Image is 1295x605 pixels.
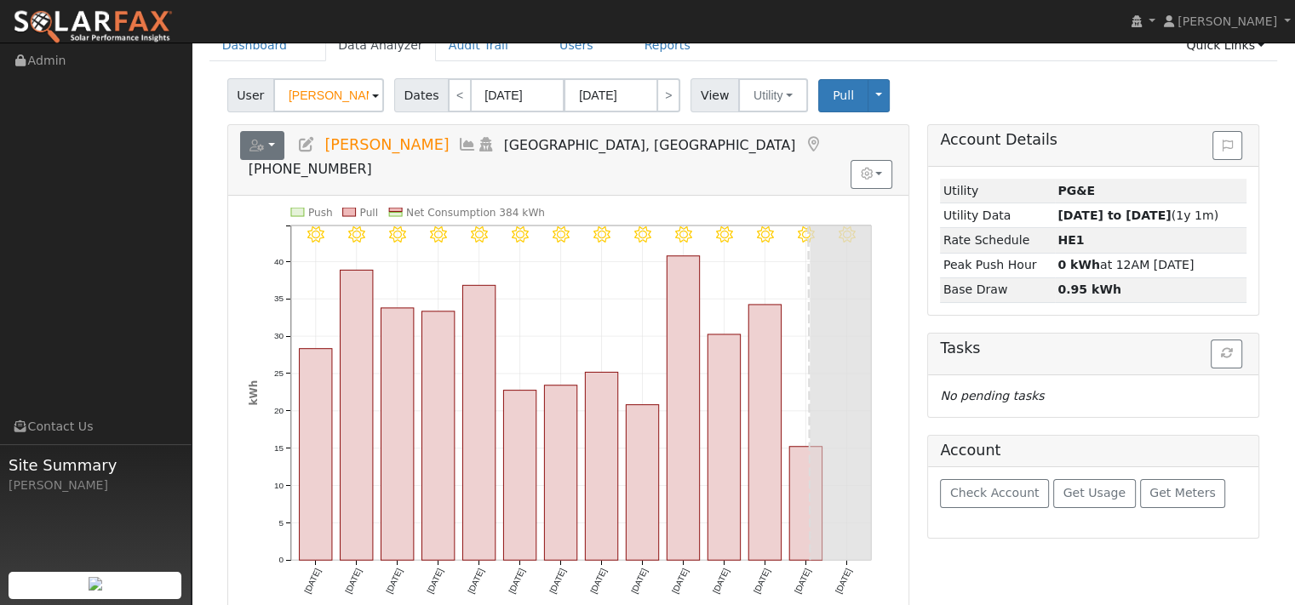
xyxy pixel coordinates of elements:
rect: onclick="" [748,305,781,560]
h5: Account Details [940,131,1246,149]
text: [DATE] [302,567,322,595]
text: 15 [274,443,284,453]
a: < [448,78,472,112]
text: 5 [278,517,284,527]
button: Refresh [1211,340,1242,368]
rect: onclick="" [626,404,658,560]
rect: onclick="" [340,270,372,560]
i: 8/13 - Clear [553,226,570,243]
text: 0 [278,555,284,564]
button: Issue History [1212,131,1242,160]
rect: onclick="" [462,285,495,560]
span: Pull [833,88,854,102]
div: [PERSON_NAME] [9,477,182,494]
i: 8/09 - Clear [389,226,406,243]
text: [DATE] [466,567,485,595]
i: 8/12 - Clear [512,226,529,243]
td: Peak Push Hour [940,253,1054,277]
rect: onclick="" [544,385,576,561]
strong: [DATE] to [DATE] [1057,208,1171,222]
td: at 12AM [DATE] [1055,253,1247,277]
strong: 0.95 kWh [1057,283,1121,296]
a: Quick Links [1173,30,1277,61]
td: Utility [940,179,1054,203]
rect: onclick="" [585,372,617,560]
a: Dashboard [209,30,301,61]
span: [GEOGRAPHIC_DATA], [GEOGRAPHIC_DATA] [504,137,796,153]
h5: Account [940,442,1000,459]
span: [PERSON_NAME] [324,136,449,153]
button: Get Meters [1140,479,1226,508]
span: Get Usage [1063,486,1126,499]
text: kWh [248,380,260,406]
strong: ID: 17207999, authorized: 08/21/25 [1057,184,1095,197]
strong: 0 kWh [1057,258,1100,271]
a: Users [547,30,606,61]
rect: onclick="" [421,311,454,560]
text: 25 [274,368,284,378]
a: Reports [632,30,703,61]
span: Check Account [950,486,1040,499]
button: Utility [738,78,808,112]
a: > [656,78,680,112]
text: Push [308,207,333,219]
text: Pull [359,207,378,219]
strong: K [1057,233,1084,247]
i: 8/11 - Clear [471,226,488,243]
rect: onclick="" [708,334,740,560]
text: [DATE] [384,567,404,595]
i: 8/18 - Clear [756,226,773,243]
text: 35 [274,294,284,303]
td: Utility Data [940,203,1054,228]
span: [PERSON_NAME] [1178,14,1277,28]
img: SolarFax [13,9,173,45]
rect: onclick="" [789,447,822,561]
i: 8/08 - Clear [348,226,365,243]
text: [DATE] [425,567,444,595]
span: (1y 1m) [1057,208,1218,222]
text: [DATE] [507,567,526,595]
i: 8/14 - Clear [593,226,610,243]
text: 30 [274,331,284,340]
text: [DATE] [711,567,731,595]
i: 8/15 - Clear [634,226,651,243]
i: No pending tasks [940,389,1044,402]
text: [DATE] [547,567,567,595]
span: Site Summary [9,454,182,477]
text: [DATE] [629,567,649,595]
a: Edit User (35942) [297,136,316,153]
i: 8/10 - Clear [430,226,447,243]
i: 8/16 - Clear [675,226,692,243]
td: Rate Schedule [940,228,1054,253]
rect: onclick="" [381,308,413,560]
i: 8/19 - Clear [797,226,814,243]
a: Multi-Series Graph [458,136,477,153]
text: [DATE] [793,567,812,595]
text: [DATE] [834,567,853,595]
text: [DATE] [588,567,608,595]
i: 8/17 - Clear [715,226,732,243]
button: Check Account [940,479,1049,508]
text: [DATE] [752,567,771,595]
img: retrieve [89,577,102,591]
span: View [690,78,739,112]
span: User [227,78,274,112]
a: Data Analyzer [325,30,436,61]
i: 8/07 - Clear [307,226,324,243]
button: Get Usage [1053,479,1136,508]
text: Net Consumption 384 kWh [406,207,545,219]
h5: Tasks [940,340,1246,357]
span: Dates [394,78,449,112]
input: Select a User [273,78,384,112]
text: [DATE] [670,567,690,595]
span: Get Meters [1149,486,1216,499]
rect: onclick="" [299,349,331,561]
text: 40 [274,256,284,265]
a: Map [804,136,822,153]
a: Audit Trail [436,30,521,61]
rect: onclick="" [667,256,699,561]
text: [DATE] [343,567,363,595]
a: Login As (last Never) [477,136,496,153]
rect: onclick="" [503,390,536,560]
text: 10 [274,481,284,490]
